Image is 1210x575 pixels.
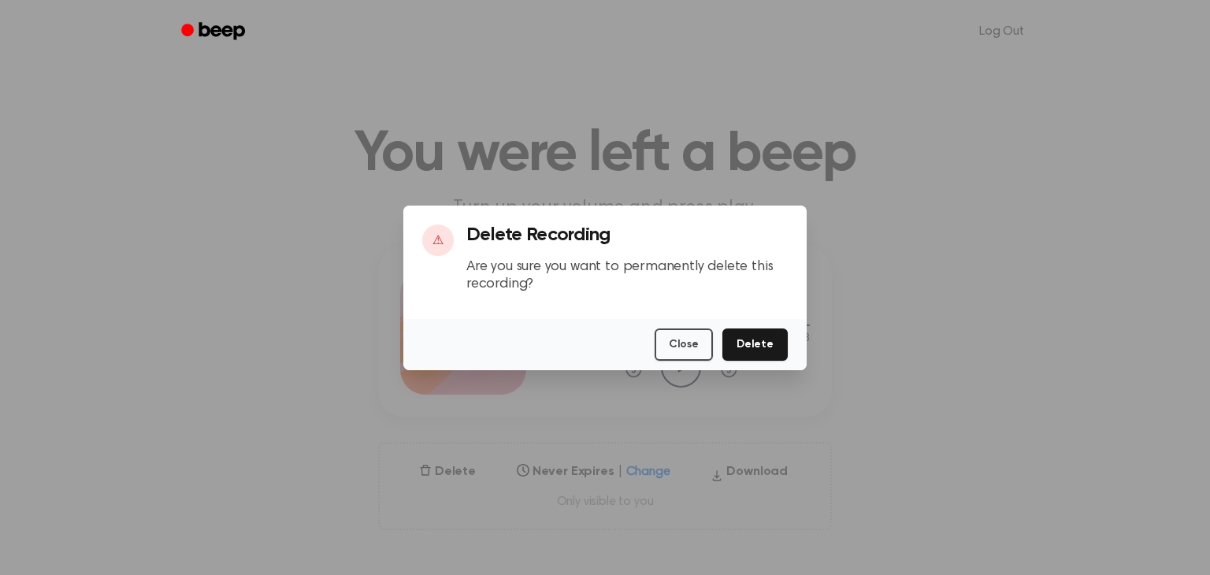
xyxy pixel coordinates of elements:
[422,224,454,256] div: ⚠
[963,13,1040,50] a: Log Out
[466,258,788,294] p: Are you sure you want to permanently delete this recording?
[655,328,713,361] button: Close
[466,224,788,246] h3: Delete Recording
[722,328,788,361] button: Delete
[170,17,259,47] a: Beep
